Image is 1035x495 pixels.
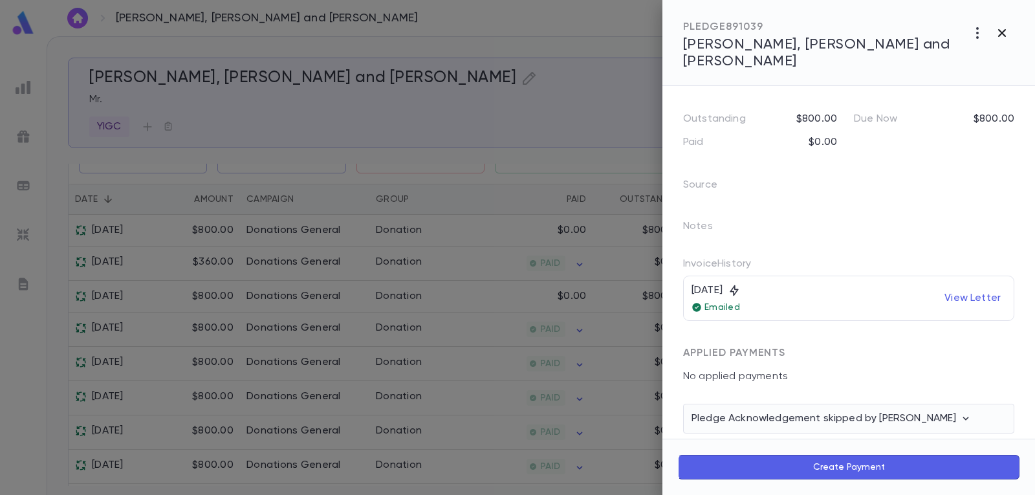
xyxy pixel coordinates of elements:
[796,113,837,126] p: $800.00
[939,287,1006,310] p: View Letter
[683,216,734,242] p: Notes
[692,284,741,302] div: [DATE]
[974,113,1014,126] p: $800.00
[692,302,741,313] p: Emailed
[683,370,1014,383] p: No applied payments
[683,136,704,149] p: Paid
[854,113,897,126] p: Due Now
[692,412,972,425] p: Pledge Acknowledgement skipped by [PERSON_NAME]
[683,258,1014,276] p: Invoice History
[809,136,837,149] p: $0.00
[683,21,965,34] div: PLEDGE 891039
[683,348,785,358] span: APPLIED PAYMENTS
[683,113,746,126] p: Outstanding
[683,175,738,201] p: Source
[683,38,950,69] span: [PERSON_NAME], [PERSON_NAME] and [PERSON_NAME]
[678,455,1019,479] button: Create Payment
